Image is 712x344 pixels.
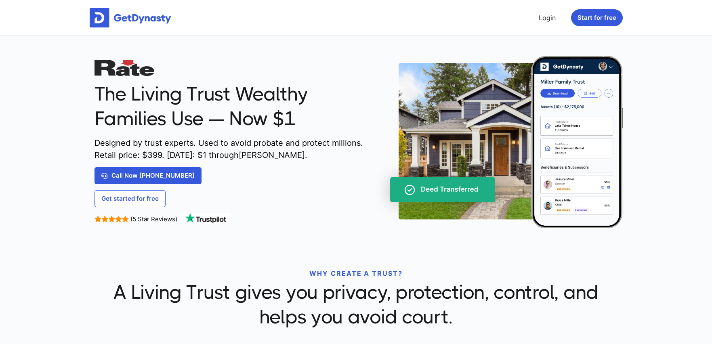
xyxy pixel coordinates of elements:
[536,10,559,26] a: Login
[571,9,623,26] button: Start for free
[130,215,177,223] span: (5 Star Reviews)
[90,8,171,27] img: Get started for free with Dynasty Trust Company
[95,268,618,278] p: WHY CREATE A TRUST?
[372,56,624,228] img: trust-on-cellphone
[95,280,618,329] span: A Living Trust gives you privacy, protection, control, and helps you avoid court.
[95,82,367,131] span: The Living Trust Wealthy Families Use — Now $1
[95,137,367,161] span: Designed by trust experts. Used to avoid probate and protect millions. Retail price: $ 399 . [DAT...
[179,213,232,224] img: TrustPilot Logo
[95,167,202,184] a: Call Now [PHONE_NUMBER]
[95,190,166,207] a: Get started for free
[95,60,154,76] img: Partner Logo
